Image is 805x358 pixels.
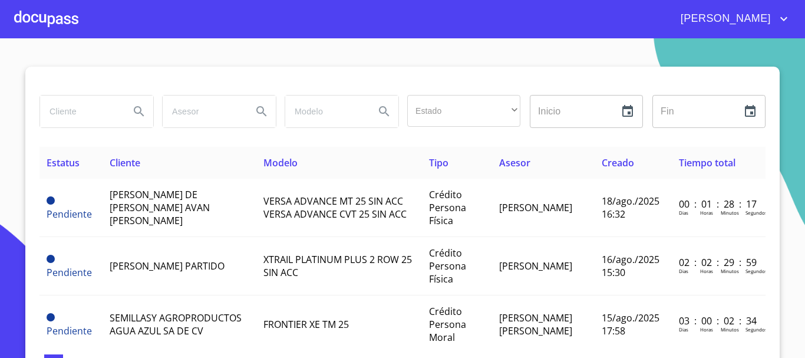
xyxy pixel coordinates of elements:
button: Search [125,97,153,126]
span: FRONTIER XE TM 25 [263,318,349,331]
span: Pendiente [47,324,92,337]
span: Pendiente [47,266,92,279]
span: Crédito Persona Física [429,247,466,285]
p: Horas [700,209,713,216]
span: SEMILLASY AGROPRODUCTOS AGUA AZUL SA DE CV [110,311,242,337]
span: Crédito Persona Moral [429,305,466,344]
span: Crédito Persona Física [429,188,466,227]
p: Minutos [721,209,739,216]
span: Pendiente [47,208,92,221]
p: 00 : 01 : 28 : 17 [679,198,758,211]
span: 18/ago./2025 16:32 [602,195,659,221]
p: 02 : 02 : 29 : 59 [679,256,758,269]
span: [PERSON_NAME] [499,201,572,214]
p: Minutos [721,268,739,274]
span: [PERSON_NAME] [PERSON_NAME] [499,311,572,337]
p: Minutos [721,326,739,333]
span: [PERSON_NAME] [672,9,777,28]
p: Dias [679,326,688,333]
span: Tiempo total [679,156,735,169]
p: Segundos [745,209,767,216]
span: Pendiente [47,196,55,205]
input: search [285,96,365,127]
p: Dias [679,268,688,274]
p: 03 : 00 : 02 : 34 [679,314,758,327]
p: Dias [679,209,688,216]
span: Creado [602,156,634,169]
span: Cliente [110,156,140,169]
p: Horas [700,326,713,333]
span: [PERSON_NAME] PARTIDO [110,260,225,272]
span: Asesor [499,156,530,169]
span: Pendiente [47,313,55,321]
span: 15/ago./2025 17:58 [602,311,659,337]
span: Tipo [429,156,448,169]
span: [PERSON_NAME] DE [PERSON_NAME] AVAN [PERSON_NAME] [110,188,210,227]
span: VERSA ADVANCE MT 25 SIN ACC VERSA ADVANCE CVT 25 SIN ACC [263,195,407,221]
input: search [163,96,243,127]
span: Modelo [263,156,298,169]
span: XTRAIL PLATINUM PLUS 2 ROW 25 SIN ACC [263,253,412,279]
p: Segundos [745,326,767,333]
button: Search [370,97,398,126]
span: Pendiente [47,255,55,263]
span: Estatus [47,156,80,169]
button: Search [248,97,276,126]
p: Segundos [745,268,767,274]
button: account of current user [672,9,791,28]
input: search [40,96,120,127]
span: 16/ago./2025 15:30 [602,253,659,279]
div: ​ [407,95,520,127]
p: Horas [700,268,713,274]
span: [PERSON_NAME] [499,260,572,272]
